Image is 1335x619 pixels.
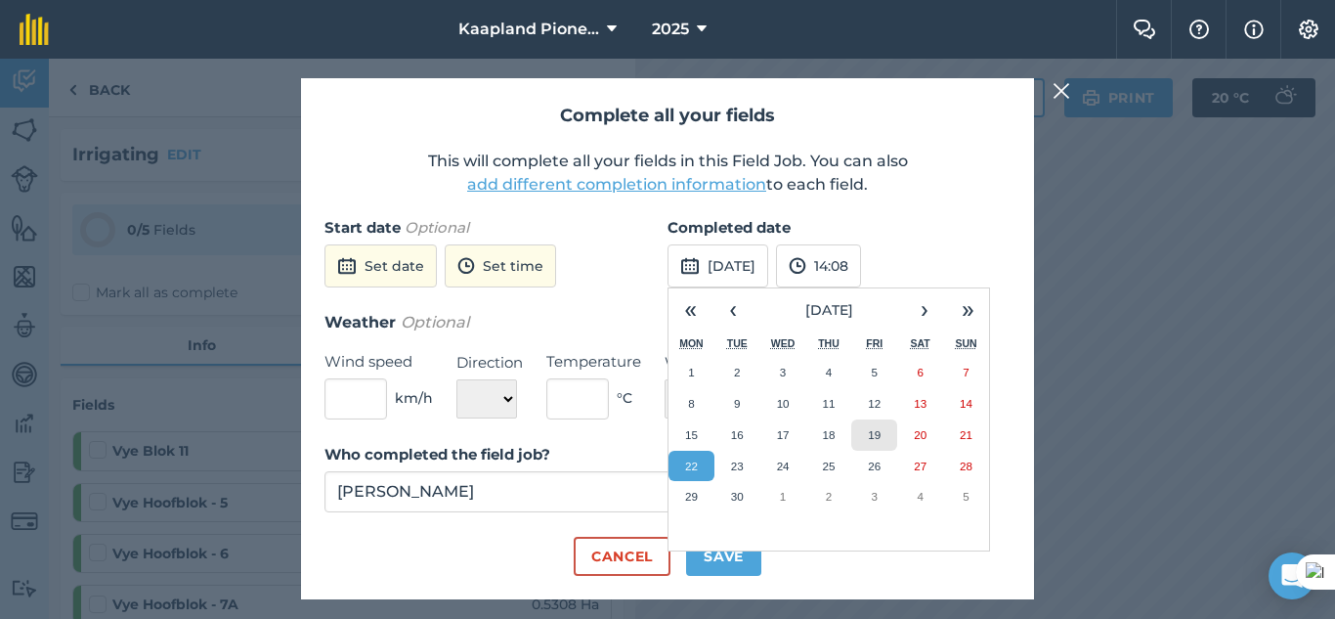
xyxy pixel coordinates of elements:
[445,244,556,287] button: Set time
[826,366,832,378] abbr: 4 September 2025
[806,451,852,482] button: 25 September 2025
[826,490,832,503] abbr: 2 October 2025
[777,428,790,441] abbr: 17 September 2025
[897,420,943,451] button: 20 September 2025
[1187,20,1211,39] img: A question mark icon
[688,366,694,378] abbr: 1 September 2025
[688,397,694,410] abbr: 8 September 2025
[668,357,714,388] button: 1 September 2025
[917,366,923,378] abbr: 6 September 2025
[685,428,698,441] abbr: 15 September 2025
[776,244,861,287] button: 14:08
[401,313,469,332] em: Optional
[943,420,989,451] button: 21 September 2025
[914,428,926,441] abbr: 20 September 2025
[914,460,926,472] abbr: 27 September 2025
[760,388,806,420] button: 10 September 2025
[806,481,852,512] button: 2 October 2025
[780,366,786,378] abbr: 3 September 2025
[955,337,976,349] abbr: Sunday
[806,420,852,451] button: 18 September 2025
[760,451,806,482] button: 24 September 2025
[960,428,972,441] abbr: 21 September 2025
[714,451,760,482] button: 23 September 2025
[897,481,943,512] button: 4 October 2025
[868,397,881,410] abbr: 12 September 2025
[734,366,740,378] abbr: 2 September 2025
[760,481,806,512] button: 1 October 2025
[943,357,989,388] button: 7 September 2025
[851,357,897,388] button: 5 September 2025
[665,351,761,375] label: Weather
[574,537,670,576] button: Cancel
[731,460,744,472] abbr: 23 September 2025
[771,337,796,349] abbr: Wednesday
[734,397,740,410] abbr: 9 September 2025
[822,460,835,472] abbr: 25 September 2025
[714,481,760,512] button: 30 September 2025
[727,337,748,349] abbr: Tuesday
[914,397,926,410] abbr: 13 September 2025
[714,357,760,388] button: 2 September 2025
[872,366,878,378] abbr: 5 September 2025
[805,301,853,319] span: [DATE]
[806,357,852,388] button: 4 September 2025
[897,357,943,388] button: 6 September 2025
[960,397,972,410] abbr: 14 September 2025
[868,460,881,472] abbr: 26 September 2025
[324,310,1011,335] h3: Weather
[777,397,790,410] abbr: 10 September 2025
[780,490,786,503] abbr: 1 October 2025
[652,18,689,41] span: 2025
[324,150,1011,197] p: This will complete all your fields in this Field Job. You can also to each field.
[1053,79,1070,103] img: svg+xml;base64,PHN2ZyB4bWxucz0iaHR0cDovL3d3dy53My5vcmcvMjAwMC9zdmciIHdpZHRoPSIyMiIgaGVpZ2h0PSIzMC...
[851,451,897,482] button: 26 September 2025
[897,388,943,420] button: 13 September 2025
[868,428,881,441] abbr: 19 September 2025
[960,460,972,472] abbr: 28 September 2025
[685,490,698,503] abbr: 29 September 2025
[1133,20,1156,39] img: Two speech bubbles overlapping with the left bubble in the forefront
[1269,553,1315,599] div: Open Intercom Messenger
[851,420,897,451] button: 19 September 2025
[818,337,840,349] abbr: Thursday
[789,254,806,278] img: svg+xml;base64,PD94bWwgdmVyc2lvbj0iMS4wIiBlbmNvZGluZz0idXRmLTgiPz4KPCEtLSBHZW5lcmF0b3I6IEFkb2JlIE...
[917,490,923,503] abbr: 4 October 2025
[963,366,969,378] abbr: 7 September 2025
[1244,18,1264,41] img: svg+xml;base64,PHN2ZyB4bWxucz0iaHR0cDovL3d3dy53My5vcmcvMjAwMC9zdmciIHdpZHRoPSIxNyIgaGVpZ2h0PSIxNy...
[324,350,433,374] label: Wind speed
[760,420,806,451] button: 17 September 2025
[324,244,437,287] button: Set date
[851,481,897,512] button: 3 October 2025
[324,102,1011,130] h2: Complete all your fields
[685,460,698,472] abbr: 22 September 2025
[760,357,806,388] button: 3 September 2025
[324,445,550,464] strong: Who completed the field job?
[324,218,401,237] strong: Start date
[1297,20,1320,39] img: A cog icon
[667,218,791,237] strong: Completed date
[754,288,903,332] button: [DATE]
[395,387,433,409] span: km/h
[617,387,632,409] span: ° C
[456,351,523,375] label: Direction
[714,388,760,420] button: 9 September 2025
[680,254,700,278] img: svg+xml;base64,PD94bWwgdmVyc2lvbj0iMS4wIiBlbmNvZGluZz0idXRmLTgiPz4KPCEtLSBHZW5lcmF0b3I6IEFkb2JlIE...
[405,218,469,237] em: Optional
[668,451,714,482] button: 22 September 2025
[686,537,761,576] button: Save
[943,451,989,482] button: 28 September 2025
[897,451,943,482] button: 27 September 2025
[943,481,989,512] button: 5 October 2025
[903,288,946,332] button: ›
[714,420,760,451] button: 16 September 2025
[866,337,883,349] abbr: Friday
[946,288,989,332] button: »
[668,481,714,512] button: 29 September 2025
[667,244,768,287] button: [DATE]
[872,490,878,503] abbr: 3 October 2025
[668,288,711,332] button: «
[777,460,790,472] abbr: 24 September 2025
[457,254,475,278] img: svg+xml;base64,PD94bWwgdmVyc2lvbj0iMS4wIiBlbmNvZGluZz0idXRmLTgiPz4KPCEtLSBHZW5lcmF0b3I6IEFkb2JlIE...
[911,337,930,349] abbr: Saturday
